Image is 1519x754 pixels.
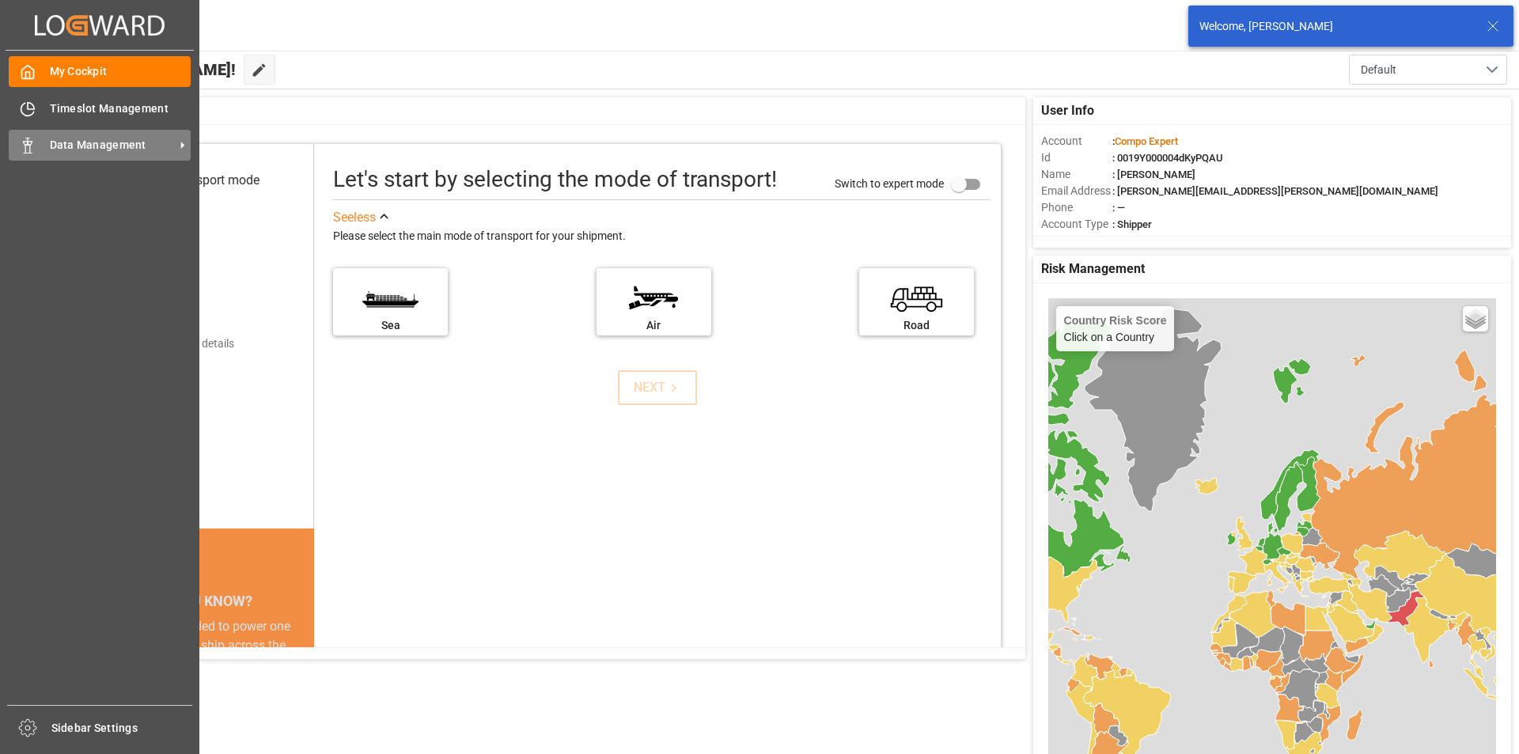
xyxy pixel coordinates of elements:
span: Risk Management [1041,260,1145,278]
span: Compo Expert [1115,135,1178,147]
span: User Info [1041,101,1094,120]
button: open menu [1349,55,1507,85]
span: Timeslot Management [50,100,191,117]
span: : — [1112,202,1125,214]
div: Welcome, [PERSON_NAME] [1199,18,1472,35]
span: Default [1361,62,1396,78]
div: Click on a Country [1064,314,1167,343]
span: Switch to expert mode [835,176,944,189]
div: Please select the main mode of transport for your shipment. [333,227,990,246]
span: Hello [PERSON_NAME]! [66,55,236,85]
div: Road [867,317,966,334]
div: DID YOU KNOW? [85,584,314,617]
span: My Cockpit [50,63,191,80]
span: Id [1041,150,1112,166]
a: Layers [1463,306,1488,332]
button: next slide / item [292,617,314,750]
span: Sidebar Settings [51,720,193,737]
span: Email Address [1041,183,1112,199]
span: : 0019Y000004dKyPQAU [1112,152,1223,164]
span: Name [1041,166,1112,183]
div: See less [333,208,376,227]
span: : [1112,135,1178,147]
h4: Country Risk Score [1064,314,1167,327]
span: : [PERSON_NAME][EMAIL_ADDRESS][PERSON_NAME][DOMAIN_NAME] [1112,185,1438,197]
div: The energy needed to power one large container ship across the ocean in a single day is the same ... [104,617,295,731]
button: NEXT [618,370,697,405]
span: : [PERSON_NAME] [1112,169,1195,180]
span: Phone [1041,199,1112,216]
span: Data Management [50,137,175,153]
span: Account Type [1041,216,1112,233]
span: Account [1041,133,1112,150]
a: My Cockpit [9,56,191,87]
div: NEXT [634,378,682,397]
div: Sea [341,317,440,334]
div: Let's start by selecting the mode of transport! [333,163,777,196]
a: Timeslot Management [9,93,191,123]
div: Air [604,317,703,334]
span: : Shipper [1112,218,1152,230]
